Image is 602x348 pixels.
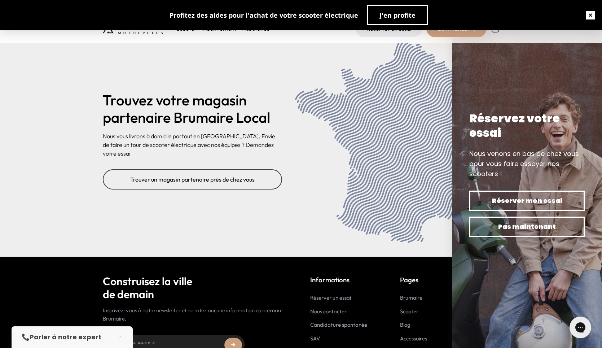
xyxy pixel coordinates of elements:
[400,335,427,342] a: Accessoires
[103,275,292,301] h2: Construisez la ville de demain
[103,91,282,126] h2: Trouvez votre magasin partenaire Brumaire Local
[400,275,427,285] p: Pages
[103,169,282,190] a: Trouver un magasin partenaire près de chez vous
[103,132,282,158] p: Nous vous livrons à domicile partout en [GEOGRAPHIC_DATA]. Envie de faire un tour de scooter élec...
[400,321,410,328] a: Blog
[310,335,320,342] a: SAV
[310,275,367,285] p: Informations
[103,306,292,323] p: Inscrivez-vous à notre newsletter et ne ratez aucune information concernant Brumaire.
[310,321,367,328] a: Candidature spontanée
[310,308,347,315] a: Nous contacter
[294,36,500,245] img: scooter électrique - Brumaire
[400,308,418,315] a: Scooter
[310,294,351,301] a: Réserver un essai
[566,314,595,341] iframe: Gorgias live chat messenger
[400,294,422,301] a: Brumaire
